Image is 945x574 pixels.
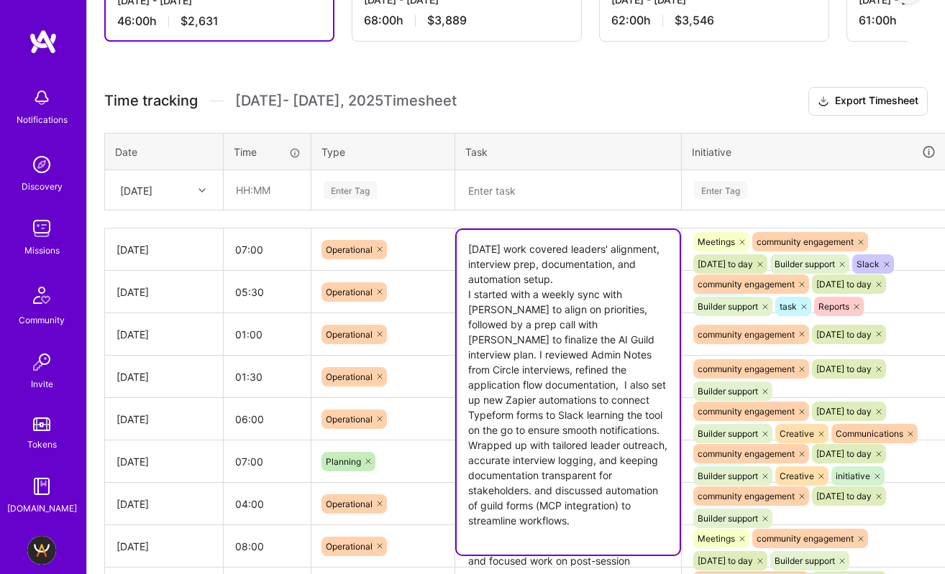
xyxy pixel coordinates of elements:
div: [DATE] [117,496,211,511]
span: Operational [326,371,373,382]
span: Operational [326,329,373,340]
input: HH:MM [224,315,311,353]
input: HH:MM [224,527,311,565]
span: [DATE] to day [816,329,872,340]
span: Operational [326,287,373,297]
span: task [780,301,797,312]
div: [DATE] [120,182,152,198]
span: community engagement [698,329,795,340]
span: [DATE] to day [816,364,872,374]
i: icon Download [818,94,829,109]
img: teamwork [27,214,56,243]
span: Operational [326,244,373,255]
input: HH:MM [224,400,311,438]
button: Export Timesheet [808,87,928,116]
span: community engagement [757,533,854,544]
div: 46:00 h [117,14,321,29]
input: HH:MM [224,443,311,481]
th: Type [311,133,455,170]
span: [DATE] to day [816,491,872,501]
input: HH:MM [224,171,310,209]
img: discovery [27,150,56,179]
span: Meetings [698,533,735,544]
div: Notifications [17,112,68,127]
span: community engagement [698,364,795,374]
div: Enter Tag [694,179,747,201]
span: Operational [326,414,373,425]
i: icon Chevron [198,187,206,194]
div: Initiative [692,144,936,160]
div: 68:00 h [364,13,570,28]
span: Builder support [775,555,835,566]
span: Reports [818,301,849,312]
input: HH:MM [224,485,311,523]
span: Planning [326,456,361,467]
span: Operational [326,499,373,509]
span: [DATE] to day [816,448,872,459]
div: Enter Tag [324,179,377,201]
th: Date [105,133,224,170]
img: guide book [27,472,56,501]
img: A.Team - Grow A.Team's Community & Demand [27,536,56,565]
span: community engagement [698,448,795,459]
span: community engagement [757,236,854,247]
span: $3,546 [675,13,714,28]
span: $3,889 [427,13,467,28]
div: [DATE] [117,539,211,554]
input: HH:MM [224,358,311,396]
span: [DATE] to day [698,555,753,566]
span: [DATE] to day [816,406,872,417]
span: initiative [836,471,870,481]
span: Communications [836,428,903,439]
span: Builder support [698,386,758,397]
span: Slack [857,259,880,269]
span: Meetings [698,236,735,247]
div: Missions [24,243,60,258]
img: tokens [33,417,50,431]
input: HH:MM [224,231,311,269]
span: Operational [326,541,373,552]
span: Creative [780,428,814,439]
span: $2,631 [181,14,219,29]
span: [DATE] to day [698,259,753,269]
div: [DATE] [117,284,211,300]
img: Community [24,278,59,313]
div: Time [234,144,301,159]
div: Invite [31,376,53,392]
div: [DATE] [117,242,211,257]
div: [DATE] [117,412,211,427]
div: [DATE] [117,327,211,342]
img: bell [27,83,56,112]
div: [DATE] [117,369,211,384]
span: Time tracking [104,92,198,110]
a: A.Team - Grow A.Team's Community & Demand [24,536,60,565]
div: Discovery [22,179,63,194]
span: Builder support [775,259,835,269]
div: Community [19,313,65,328]
span: community engagement [698,406,795,417]
span: Builder support [698,471,758,481]
span: community engagement [698,491,795,501]
th: Task [455,133,682,170]
span: Builder support [698,428,758,439]
textarea: [DATE] work covered leaders' alignment, interview prep, documentation, and automation setup. I st... [457,230,680,555]
img: Invite [27,348,56,376]
span: [DATE] to day [816,279,872,290]
span: community engagement [698,279,795,290]
span: Builder support [698,301,758,312]
div: [DATE] [117,454,211,469]
span: [DATE] - [DATE] , 2025 Timesheet [235,92,457,110]
div: 62:00 h [611,13,817,28]
span: Builder support [698,513,758,524]
input: HH:MM [224,273,311,311]
div: Tokens [27,437,57,452]
img: logo [29,29,58,55]
div: [DOMAIN_NAME] [7,501,77,516]
span: Creative [780,471,814,481]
